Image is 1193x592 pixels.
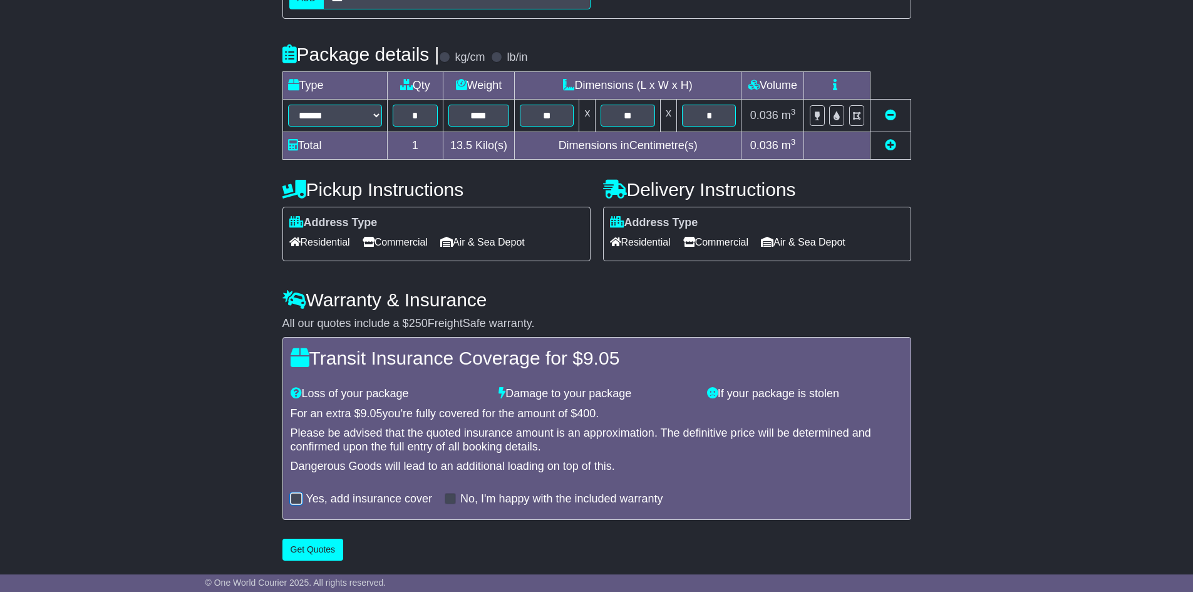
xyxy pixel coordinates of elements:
[455,51,485,65] label: kg/cm
[440,232,525,252] span: Air & Sea Depot
[741,71,804,99] td: Volume
[492,387,701,401] div: Damage to your package
[885,109,896,122] a: Remove this item
[683,232,748,252] span: Commercial
[514,71,741,99] td: Dimensions (L x W x H)
[603,179,911,200] h4: Delivery Instructions
[291,348,903,368] h4: Transit Insurance Coverage for $
[514,132,741,159] td: Dimensions in Centimetre(s)
[409,317,428,330] span: 250
[306,492,432,506] label: Yes, add insurance cover
[291,427,903,454] div: Please be advised that the quoted insurance amount is an approximation. The definitive price will...
[205,578,386,588] span: © One World Courier 2025. All rights reserved.
[750,109,778,122] span: 0.036
[291,460,903,474] div: Dangerous Goods will lead to an additional loading on top of this.
[577,407,596,420] span: 400
[282,179,591,200] h4: Pickup Instructions
[363,232,428,252] span: Commercial
[701,387,909,401] div: If your package is stolen
[750,139,778,152] span: 0.036
[282,71,387,99] td: Type
[443,132,514,159] td: Kilo(s)
[387,71,443,99] td: Qty
[660,99,676,132] td: x
[579,99,596,132] td: x
[610,216,698,230] label: Address Type
[460,492,663,506] label: No, I'm happy with the included warranty
[282,289,911,310] h4: Warranty & Insurance
[282,132,387,159] td: Total
[282,317,911,331] div: All our quotes include a $ FreightSafe warranty.
[761,232,845,252] span: Air & Sea Depot
[361,407,383,420] span: 9.05
[791,107,796,117] sup: 3
[583,348,619,368] span: 9.05
[791,137,796,147] sup: 3
[507,51,527,65] label: lb/in
[885,139,896,152] a: Add new item
[610,232,671,252] span: Residential
[387,132,443,159] td: 1
[289,232,350,252] span: Residential
[450,139,472,152] span: 13.5
[443,71,514,99] td: Weight
[782,109,796,122] span: m
[291,407,903,421] div: For an extra $ you're fully covered for the amount of $ .
[282,44,440,65] h4: Package details |
[782,139,796,152] span: m
[282,539,344,561] button: Get Quotes
[284,387,493,401] div: Loss of your package
[289,216,378,230] label: Address Type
